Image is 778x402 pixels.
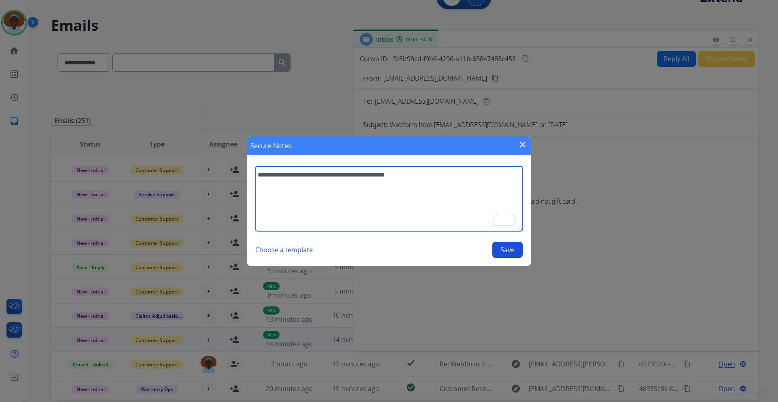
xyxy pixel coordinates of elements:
[250,141,291,151] h1: Secure Notes
[255,242,313,258] button: Choose a template
[255,166,523,231] textarea: To enrich screen reader interactions, please activate Accessibility in Grammarly extension settings
[492,242,523,258] button: Save
[518,140,528,149] mat-icon: close
[733,387,770,397] p: 0.20.1027RC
